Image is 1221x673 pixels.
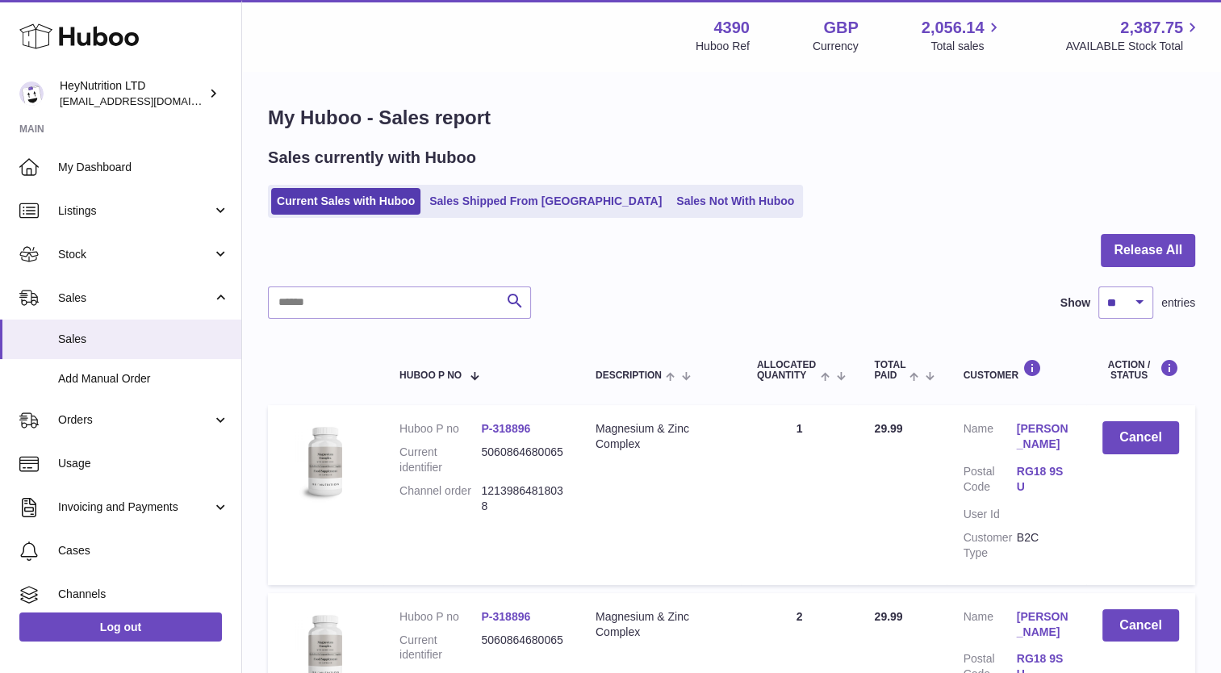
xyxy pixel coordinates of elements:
[399,609,481,625] dt: Huboo P no
[60,78,205,109] div: HeyNutrition LTD
[1065,17,1202,54] a: 2,387.75 AVAILABLE Stock Total
[399,483,481,514] dt: Channel order
[741,405,859,584] td: 1
[930,39,1002,54] span: Total sales
[19,612,222,642] a: Log out
[874,360,905,381] span: Total paid
[1101,234,1195,267] button: Release All
[874,422,902,435] span: 29.99
[481,610,530,623] a: P-318896
[60,94,237,107] span: [EMAIL_ADDRESS][DOMAIN_NAME]
[963,507,1016,522] dt: User Id
[58,500,212,515] span: Invoicing and Payments
[963,359,1069,381] div: Customer
[399,445,481,475] dt: Current identifier
[922,17,985,39] span: 2,056.14
[284,421,365,502] img: 43901725567059.jpg
[1161,295,1195,311] span: entries
[813,39,859,54] div: Currency
[823,17,858,39] strong: GBP
[963,530,1016,561] dt: Customer Type
[1060,295,1090,311] label: Show
[481,422,530,435] a: P-318896
[1017,464,1070,495] a: RG18 9SU
[58,203,212,219] span: Listings
[596,370,662,381] span: Description
[1102,421,1179,454] button: Cancel
[58,247,212,262] span: Stock
[671,188,800,215] a: Sales Not With Huboo
[1017,530,1070,561] dd: B2C
[58,456,229,471] span: Usage
[268,105,1195,131] h1: My Huboo - Sales report
[58,371,229,387] span: Add Manual Order
[271,188,420,215] a: Current Sales with Huboo
[922,17,1003,54] a: 2,056.14 Total sales
[1017,609,1070,640] a: [PERSON_NAME]
[481,483,562,514] dd: 12139864818038
[713,17,750,39] strong: 4390
[696,39,750,54] div: Huboo Ref
[58,412,212,428] span: Orders
[1102,609,1179,642] button: Cancel
[268,147,476,169] h2: Sales currently with Huboo
[1065,39,1202,54] span: AVAILABLE Stock Total
[58,543,229,558] span: Cases
[399,633,481,663] dt: Current identifier
[399,370,462,381] span: Huboo P no
[1120,17,1183,39] span: 2,387.75
[58,160,229,175] span: My Dashboard
[596,421,725,452] div: Magnesium & Zinc Complex
[963,609,1016,644] dt: Name
[874,610,902,623] span: 29.99
[481,633,562,663] dd: 5060864680065
[596,609,725,640] div: Magnesium & Zinc Complex
[19,82,44,106] img: info@heynutrition.com
[58,587,229,602] span: Channels
[1102,359,1179,381] div: Action / Status
[58,332,229,347] span: Sales
[963,464,1016,499] dt: Postal Code
[963,421,1016,456] dt: Name
[399,421,481,437] dt: Huboo P no
[1017,421,1070,452] a: [PERSON_NAME]
[424,188,667,215] a: Sales Shipped From [GEOGRAPHIC_DATA]
[757,360,817,381] span: ALLOCATED Quantity
[58,291,212,306] span: Sales
[481,445,562,475] dd: 5060864680065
